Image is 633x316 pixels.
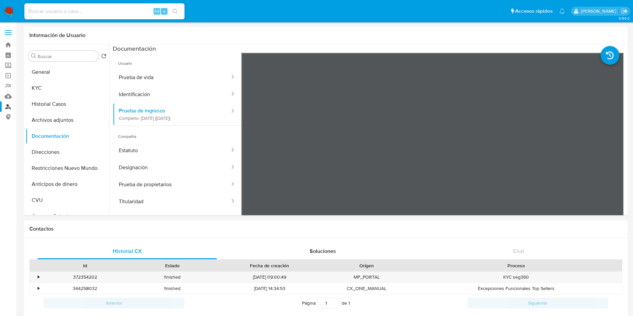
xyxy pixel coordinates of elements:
div: Proceso [415,262,617,269]
div: 344258032 [41,283,129,294]
span: Soluciones [310,247,336,255]
button: KYC [26,80,109,96]
div: Fecha de creación [221,262,318,269]
span: Historial CX [113,247,142,255]
span: Alt [154,8,160,14]
a: Salir [621,8,628,15]
button: Siguiente [467,298,608,308]
div: [DATE] 09:00:49 [216,272,323,283]
div: Excepciones Funcionales Top Sellers [410,283,622,294]
button: search-icon [168,7,182,16]
div: Estado [133,262,212,269]
button: Historial Casos [26,96,109,112]
div: CX_ONE_MANUAL [323,283,410,294]
h1: Contactos [29,226,622,232]
button: CVU [26,192,109,208]
button: Restricciones Nuevo Mundo [26,160,109,176]
input: Buscar usuario o caso... [24,7,185,16]
p: rocio.garcia@mercadolibre.com [581,8,619,14]
div: • [38,285,39,292]
button: Volver al orden por defecto [101,53,106,61]
button: General [26,64,109,80]
div: KYC seg360 [410,272,622,283]
div: finished [129,283,216,294]
span: Chat [513,247,524,255]
button: Documentación [26,128,109,144]
button: Cruces y Relaciones [26,208,109,224]
a: Notificaciones [559,8,565,14]
div: finished [129,272,216,283]
div: MP_PORTAL [323,272,410,283]
button: Anterior [43,298,185,308]
span: Accesos rápidos [515,8,553,15]
span: 1 [348,300,350,306]
span: Página de [302,298,350,308]
button: Anticipos de dinero [26,176,109,192]
button: Direcciones [26,144,109,160]
input: Buscar [38,53,96,59]
button: Buscar [31,53,36,59]
div: • [38,274,39,280]
h1: Información de Usuario [29,32,85,39]
div: Id [46,262,124,269]
span: s [163,8,165,14]
div: [DATE] 14:34:53 [216,283,323,294]
div: Origen [328,262,406,269]
button: Archivos adjuntos [26,112,109,128]
div: 372354202 [41,272,129,283]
